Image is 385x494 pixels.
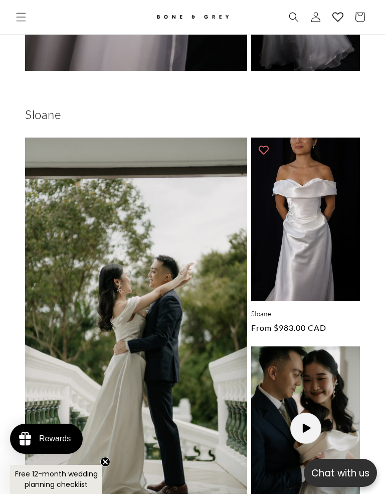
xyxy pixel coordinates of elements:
button: Close teaser [100,457,110,467]
summary: Search [283,6,305,28]
div: Rewards [39,434,71,443]
div: Free 12-month wedding planning checklistClose teaser [10,465,102,494]
summary: Menu [10,6,32,28]
a: Bone and Grey Bridal [139,5,247,29]
button: Add to wishlist [254,140,274,160]
h2: Sloane [25,106,360,122]
a: Sloane [251,310,360,318]
p: Chat with us [304,466,377,480]
span: Free 12-month wedding planning checklist [15,469,98,489]
button: Open chatbox [304,459,377,487]
img: Bone and Grey Bridal [155,9,230,26]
